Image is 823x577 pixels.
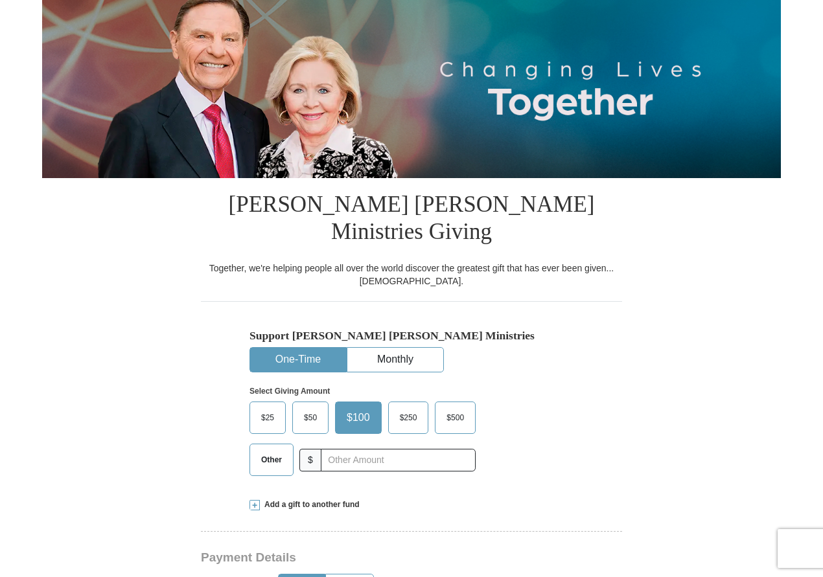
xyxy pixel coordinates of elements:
[201,550,531,565] h3: Payment Details
[249,329,574,343] h5: Support [PERSON_NAME] [PERSON_NAME] Ministries
[201,262,622,288] div: Together, we're helping people all over the world discover the greatest gift that has ever been g...
[249,387,330,396] strong: Select Giving Amount
[340,408,377,427] span: $100
[255,408,281,427] span: $25
[440,408,470,427] span: $500
[255,450,288,470] span: Other
[321,449,476,471] input: Other Amount
[201,178,622,262] h1: [PERSON_NAME] [PERSON_NAME] Ministries Giving
[299,449,321,471] span: $
[347,348,443,372] button: Monthly
[250,348,346,372] button: One-Time
[297,408,323,427] span: $50
[260,499,360,510] span: Add a gift to another fund
[393,408,424,427] span: $250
